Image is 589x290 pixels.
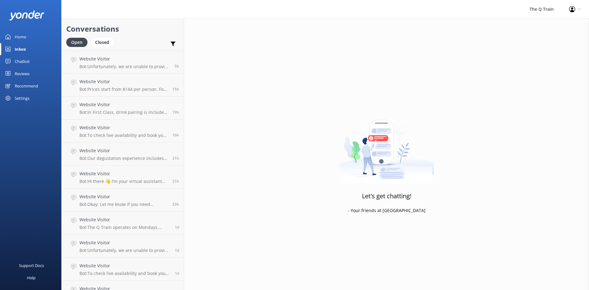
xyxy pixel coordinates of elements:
a: Website VisitorBot:Hi there 👋 I’m your virtual assistant for The Q Train - here to help with any ... [62,166,184,189]
p: Bot: Unfortunately, we are unable to provide Halal-friendly meals as we have not yet found a loca... [79,64,170,69]
h4: Website Visitor [79,101,168,108]
span: Sep 29 2025 08:42am (UTC +10:00) Australia/Sydney [175,248,179,253]
h4: Website Visitor [79,78,168,85]
a: Website VisitorBot:Unfortunately, we are unable to provide [DEMOGRAPHIC_DATA] friendly meals as w... [62,235,184,258]
p: Bot: In First Class, drink pairing is included, but it is not 'all you can drink'. For full detai... [79,110,168,115]
p: Bot: Unfortunately, we are unable to provide [DEMOGRAPHIC_DATA] friendly meals as we have not yet... [79,248,170,253]
span: Sep 29 2025 10:28pm (UTC +10:00) Australia/Sydney [172,87,179,92]
a: Website VisitorBot:Unfortunately, we are unable to provide Halal-friendly meals as we have not ye... [62,51,184,74]
span: Sep 29 2025 04:21pm (UTC +10:00) Australia/Sydney [172,156,179,161]
h4: Website Visitor [79,56,170,62]
h4: Website Visitor [79,262,170,269]
h4: Website Visitor [79,193,168,200]
p: Bot: The Q Train operates on Mondays, Thursdays, Fridays, Saturdays, and Sundays all year round, ... [79,225,170,230]
h2: Conversations [66,23,179,35]
p: Bot: Prices start from $144 per person. For more details on current pricing and inclusions, pleas... [79,87,168,92]
span: Sep 29 2025 06:00pm (UTC +10:00) Australia/Sydney [172,133,179,138]
p: Bot: Hi there 👋 I’m your virtual assistant for The Q Train - here to help with any questions abou... [79,179,168,184]
span: Sep 29 2025 08:31am (UTC +10:00) Australia/Sydney [175,271,179,276]
img: yonder-white-logo.png [9,10,44,21]
p: Bot: Okay: Let me know if you need anything else. [79,202,168,207]
h3: Let's get chatting! [362,191,411,201]
p: Bot: To check live availability and book your experience, please click [URL][DOMAIN_NAME]. [79,271,170,276]
a: Open [66,39,90,45]
div: Chatbot [15,55,30,68]
a: Website VisitorBot:Prices start from $144 per person. For more details on current pricing and inc... [62,74,184,97]
div: Inbox [15,43,26,55]
a: Website VisitorBot:Our degustation experience includes nut-free alterations upon request. Please ... [62,143,184,166]
h4: Website Visitor [79,239,170,246]
span: Sep 29 2025 04:15pm (UTC +10:00) Australia/Sydney [172,179,179,184]
span: Sep 29 2025 06:29pm (UTC +10:00) Australia/Sydney [172,110,179,115]
p: Bot: To check live availability and book your experience, please click [URL][DOMAIN_NAME]. [79,133,168,138]
span: Sep 29 2025 02:16pm (UTC +10:00) Australia/Sydney [172,202,179,207]
h4: Website Visitor [79,170,168,177]
img: artwork of a man stealing a conversation from at giant smartphone [339,107,434,184]
div: Reviews [15,68,29,80]
a: Website VisitorBot:In First Class, drink pairing is included, but it is not 'all you can drink'. ... [62,97,184,120]
a: Website VisitorBot:The Q Train operates on Mondays, Thursdays, Fridays, Saturdays, and Sundays al... [62,212,184,235]
p: Bot: Our degustation experience includes nut-free alterations upon request. Please ensure we are ... [79,156,168,161]
h4: Website Visitor [79,124,168,131]
div: Open [66,38,87,47]
div: Recommend [15,80,38,92]
span: Sep 29 2025 12:17pm (UTC +10:00) Australia/Sydney [175,225,179,230]
div: Settings [15,92,29,104]
a: Website VisitorBot:Okay: Let me know if you need anything else.23h [62,189,184,212]
h4: Website Visitor [79,147,168,154]
div: Support Docs [19,259,44,272]
div: Closed [90,38,114,47]
p: - Your friends at [GEOGRAPHIC_DATA] [348,207,425,214]
a: Website VisitorBot:To check live availability and book your experience, please click [URL][DOMAIN... [62,258,184,281]
a: Closed [90,39,117,45]
h4: Website Visitor [79,216,170,223]
a: Website VisitorBot:To check live availability and book your experience, please click [URL][DOMAIN... [62,120,184,143]
div: Home [15,31,26,43]
span: Sep 30 2025 08:36am (UTC +10:00) Australia/Sydney [175,64,179,69]
div: Help [27,272,36,284]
